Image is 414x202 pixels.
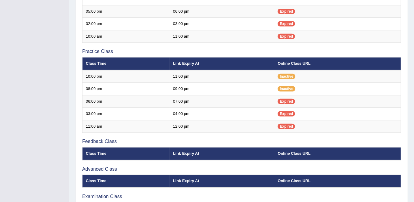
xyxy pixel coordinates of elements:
[82,30,170,43] td: 10:00 am
[170,148,275,160] th: Link Expiry At
[278,21,295,26] span: Expired
[170,95,275,108] td: 07:00 pm
[82,18,170,30] td: 02:00 pm
[278,111,295,117] span: Expired
[170,57,275,70] th: Link Expiry At
[170,120,275,133] td: 12:00 pm
[170,70,275,83] td: 11:00 pm
[82,120,170,133] td: 11:00 am
[170,108,275,120] td: 04:00 pm
[82,83,170,95] td: 08:00 pm
[278,99,295,104] span: Expired
[82,95,170,108] td: 06:00 pm
[82,49,401,54] h3: Practice Class
[274,57,401,70] th: Online Class URL
[170,5,275,18] td: 06:00 pm
[278,34,295,39] span: Expired
[82,139,401,144] h3: Feedback Class
[278,74,295,79] span: Inactive
[274,148,401,160] th: Online Class URL
[170,30,275,43] td: 11:00 am
[82,148,170,160] th: Class Time
[82,166,401,172] h3: Advanced Class
[278,86,295,92] span: Inactive
[170,18,275,30] td: 03:00 pm
[170,175,275,188] th: Link Expiry At
[278,124,295,129] span: Expired
[82,5,170,18] td: 05:00 pm
[82,108,170,120] td: 03:00 pm
[82,194,401,199] h3: Examination Class
[82,175,170,188] th: Class Time
[274,175,401,188] th: Online Class URL
[170,83,275,95] td: 09:00 pm
[82,57,170,70] th: Class Time
[82,70,170,83] td: 10:00 pm
[278,9,295,14] span: Expired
